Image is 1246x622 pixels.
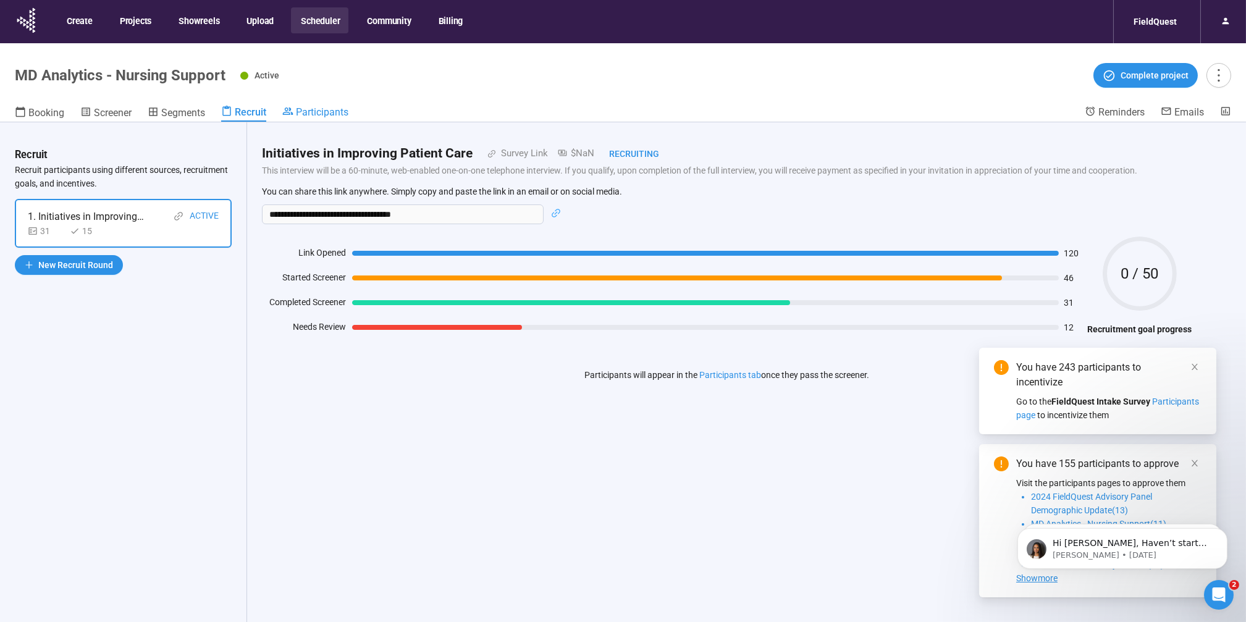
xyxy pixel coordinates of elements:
[1031,492,1152,515] span: 2024 FieldQuest Advisory Panel Demographic Update(13)
[296,106,348,118] span: Participants
[496,146,548,161] div: Survey Link
[94,107,132,119] span: Screener
[15,255,123,275] button: plusNew Recruit Round
[1206,63,1231,88] button: more
[1016,360,1202,390] div: You have 243 participants to incentivize
[1098,106,1145,118] span: Reminders
[161,107,205,119] span: Segments
[1085,106,1145,120] a: Reminders
[262,320,346,338] div: Needs Review
[25,261,33,269] span: plus
[1204,580,1234,610] iframe: Intercom live chat
[999,502,1246,589] iframe: Intercom notifications message
[1190,363,1199,371] span: close
[262,295,346,314] div: Completed Screener
[262,246,346,264] div: Link Opened
[1064,298,1081,307] span: 31
[282,106,348,120] a: Participants
[291,7,348,33] button: Scheduler
[237,7,282,33] button: Upload
[1229,580,1239,590] span: 2
[548,146,594,161] div: $NaN
[1016,476,1202,490] p: Visit the participants pages to approve them
[1016,456,1202,471] div: You have 155 participants to approve
[70,224,107,238] div: 15
[190,209,219,224] div: Active
[28,209,145,224] div: 1. Initiatives in Improving Patient Care
[110,7,160,33] button: Projects
[28,107,64,119] span: Booking
[994,360,1009,375] span: exclamation-circle
[699,370,761,380] a: Participants tab
[1051,397,1150,406] strong: FieldQuest Intake Survey
[994,456,1009,471] span: exclamation-circle
[15,106,64,122] a: Booking
[1121,69,1189,82] span: Complete project
[1064,249,1081,258] span: 120
[1087,322,1192,336] h4: Recruitment goal progress
[357,7,419,33] button: Community
[1016,395,1202,422] div: Go to the to incentivize them
[57,7,101,33] button: Create
[1190,459,1199,468] span: close
[148,106,205,122] a: Segments
[1126,10,1184,33] div: FieldQuest
[429,7,472,33] button: Billing
[1093,63,1198,88] button: Complete project
[262,271,346,289] div: Started Screener
[15,67,225,84] h1: MD Analytics - Nursing Support
[262,164,1192,177] p: This interview will be a 60-minute, web-enabled one-on-one telephone interview. If you qualify, u...
[38,258,113,272] span: New Recruit Round
[551,208,561,218] span: link
[1210,67,1227,83] span: more
[1064,323,1081,332] span: 12
[174,211,183,221] span: link
[255,70,279,80] span: Active
[473,149,496,158] span: link
[1103,266,1177,281] span: 0 / 50
[235,106,266,118] span: Recruit
[80,106,132,122] a: Screener
[28,224,65,238] div: 31
[1161,106,1204,120] a: Emails
[584,368,869,382] p: Participants will appear in the once they pass the screener.
[262,186,1192,197] p: You can share this link anywhere. Simply copy and paste the link in an email or on social media.
[15,163,232,190] p: Recruit participants using different sources, recruitment goals, and incentives.
[1174,106,1204,118] span: Emails
[169,7,228,33] button: Showreels
[1064,274,1081,282] span: 46
[594,147,659,161] div: Recruiting
[15,147,48,163] h3: Recruit
[221,106,266,122] a: Recruit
